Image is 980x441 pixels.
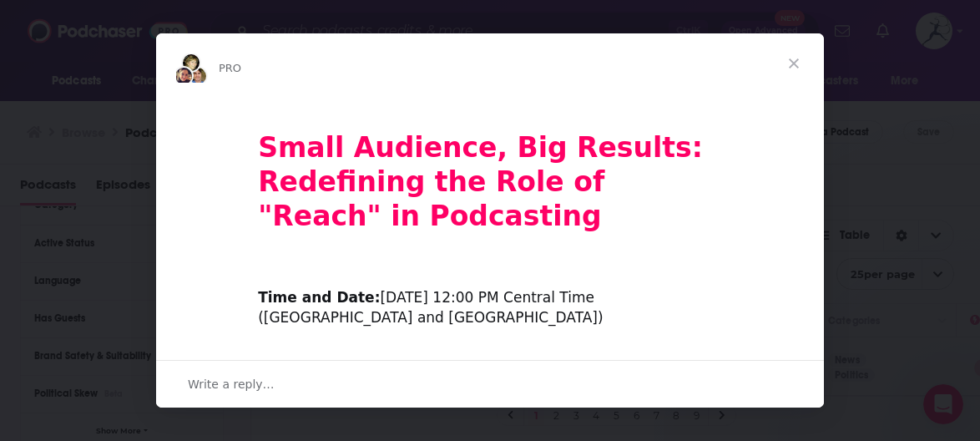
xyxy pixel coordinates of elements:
[188,66,208,86] img: Dave avatar
[258,269,722,328] div: ​ [DATE] 12:00 PM Central Time ([GEOGRAPHIC_DATA] and [GEOGRAPHIC_DATA])
[181,53,201,73] img: Barbara avatar
[174,66,194,86] img: Sydney avatar
[219,62,241,74] span: PRO
[258,131,703,232] b: Small Audience, Big Results: Redefining the Role of "Reach" in Podcasting
[156,360,824,408] div: Open conversation and reply
[764,33,824,94] span: Close
[188,373,275,395] span: Write a reply…
[258,342,722,422] div: According to [PERSON_NAME], the nature of audiences has profoundly shifted from "mass media" to "...
[258,289,380,306] b: Time and Date:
